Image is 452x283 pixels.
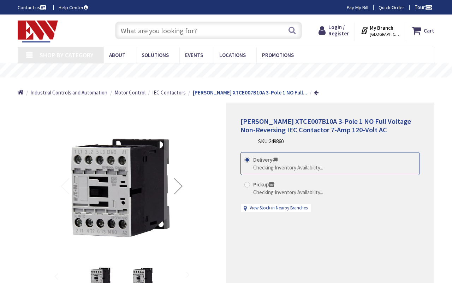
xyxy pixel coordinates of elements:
span: Events [185,52,203,58]
span: About [109,52,125,58]
div: Checking Inventory Availability... [253,189,323,196]
strong: Delivery [253,156,278,163]
span: Solutions [142,52,169,58]
a: Pay My Bill [347,4,368,11]
div: SKU: [258,138,284,145]
a: Help Center [59,4,88,11]
a: IEC Contactors [152,89,186,96]
a: Quick Order [379,4,404,11]
span: Login / Register [328,24,349,37]
strong: [PERSON_NAME] XTCE007B10A 3-Pole 1 NO Full... [193,89,307,96]
a: Industrial Controls and Automation [30,89,107,96]
span: [GEOGRAPHIC_DATA], [GEOGRAPHIC_DATA] [370,31,400,37]
span: Locations [219,52,246,58]
a: Cart [412,24,434,37]
a: Login / Register [319,24,349,37]
div: Checking Inventory Availability... [253,164,323,171]
img: Eaton XTCE007B10A 3-Pole 1 NO Full Voltage Non-Reversing IEC Contactor 7-Amp 120-Volt AC [51,115,193,257]
strong: Pickup [253,181,274,188]
a: Motor Control [114,89,145,96]
rs-layer: Free Same Day Pickup at 19 Locations [168,67,297,75]
span: [PERSON_NAME] XTCE007B10A 3-Pole 1 NO Full Voltage Non-Reversing IEC Contactor 7-Amp 120-Volt AC [240,117,411,134]
div: Next [164,115,192,257]
input: What are you looking for? [115,22,302,39]
span: Tour [415,4,433,11]
strong: My Branch [370,24,393,31]
span: Promotions [262,52,294,58]
span: Shop By Category [40,51,94,59]
div: My Branch [GEOGRAPHIC_DATA], [GEOGRAPHIC_DATA] [361,24,400,37]
img: Electrical Wholesalers, Inc. [18,21,58,42]
strong: Cart [424,24,434,37]
span: 249860 [269,138,284,145]
a: View Stock in Nearby Branches [250,205,308,212]
a: Contact us [18,4,47,11]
